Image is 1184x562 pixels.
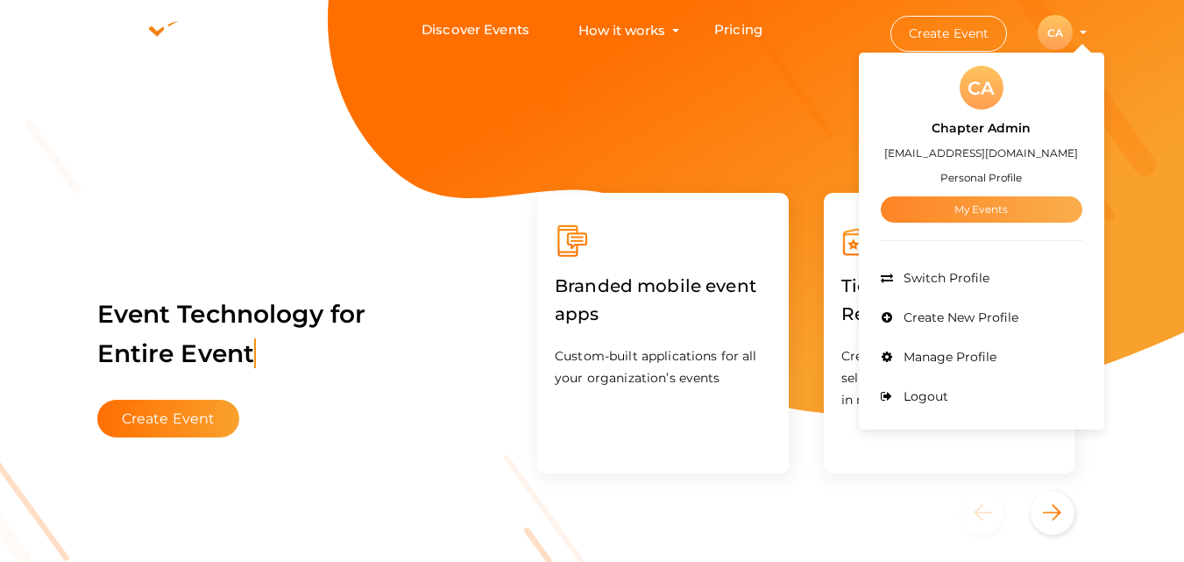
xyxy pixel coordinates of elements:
[899,349,996,365] span: Manage Profile
[841,345,1058,411] p: Create your event and start selling your tickets/registrations in minutes.
[899,270,989,286] span: Switch Profile
[97,273,366,395] label: Event Technology for
[940,171,1022,184] small: Personal Profile
[1038,15,1073,50] div: CA
[932,118,1031,139] label: Chapter Admin
[555,259,771,341] label: Branded mobile event apps
[890,16,1008,52] button: Create Event
[960,66,1003,110] div: CA
[881,196,1082,223] a: My Events
[97,338,257,368] span: Entire Event
[841,259,1058,341] label: Ticketing & Registration
[714,14,762,46] a: Pricing
[899,309,1018,325] span: Create New Profile
[961,491,1026,535] button: Previous
[884,143,1078,163] label: [EMAIL_ADDRESS][DOMAIN_NAME]
[97,400,240,438] button: Create Event
[555,307,771,324] a: Branded mobile event apps
[1032,14,1078,51] button: CA
[1038,26,1073,39] profile-pic: CA
[899,388,948,404] span: Logout
[1031,491,1074,535] button: Next
[841,307,1058,324] a: Ticketing & Registration
[555,345,771,389] p: Custom-built applications for all your organization’s events
[573,14,670,46] button: How it works
[422,14,529,46] a: Discover Events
